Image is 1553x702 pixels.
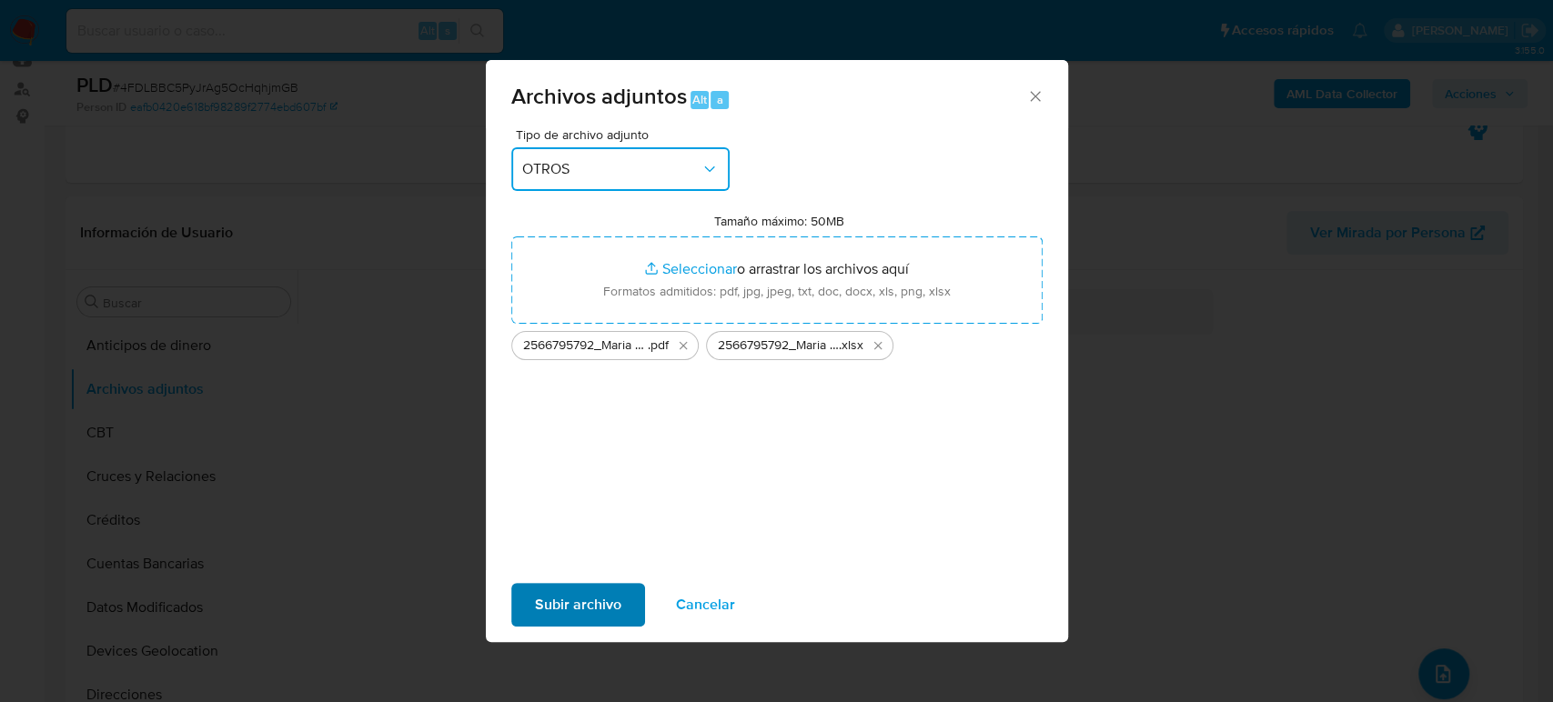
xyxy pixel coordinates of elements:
span: 2566795792_Maria Luisa_Julio2025 [718,336,839,355]
button: Cerrar [1026,87,1043,104]
ul: Archivos seleccionados [511,324,1043,360]
span: Cancelar [676,585,735,625]
span: .xlsx [839,336,863,355]
button: Eliminar 2566795792_Maria Luisa_Julio2025.xlsx [867,335,889,356]
button: Eliminar 2566795792_Maria Luisa_Julio2025.pdf [672,335,694,356]
span: a [717,91,723,108]
span: .pdf [648,336,669,355]
span: Alt [692,91,707,108]
button: OTROS [511,147,730,191]
button: Subir archivo [511,583,645,627]
button: Cancelar [652,583,759,627]
span: Archivos adjuntos [511,80,687,112]
span: Tipo de archivo adjunto [516,128,734,141]
label: Tamaño máximo: 50MB [714,213,844,229]
span: Subir archivo [535,585,621,625]
span: OTROS [522,160,701,178]
span: 2566795792_Maria Luisa_Julio2025 [523,336,648,355]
